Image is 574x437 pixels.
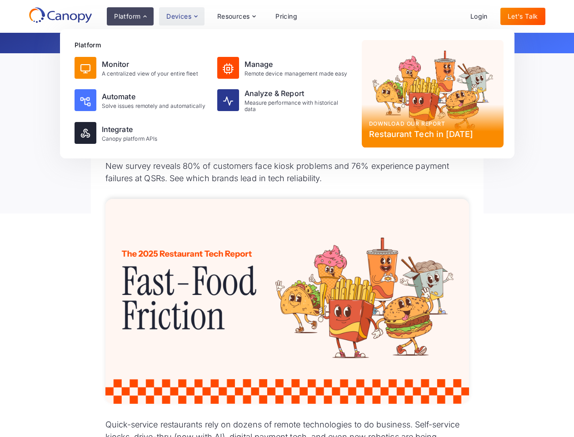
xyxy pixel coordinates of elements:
[102,136,158,142] div: Canopy platform APIs
[75,40,354,50] div: Platform
[105,160,469,184] p: New survey reveals 80% of customers face kiosk problems and 76% experience payment failures at QS...
[114,13,140,20] div: Platform
[369,128,496,140] div: Restaurant Tech in [DATE]
[159,7,205,25] div: Devices
[210,7,263,25] div: Resources
[71,84,212,117] a: AutomateSolve issues remotely and automatically
[166,13,191,20] div: Devices
[107,7,154,25] div: Platform
[71,118,212,147] a: IntegrateCanopy platform APIs
[102,59,198,70] div: Monitor
[245,71,348,77] div: Remote device management made easy
[60,29,514,158] nav: Platform
[362,40,504,147] a: Download our reportRestaurant Tech in [DATE]
[369,120,496,128] div: Download our report
[214,53,354,82] a: ManageRemote device management made easy
[245,88,351,99] div: Analyze & Report
[217,13,250,20] div: Resources
[245,100,351,113] div: Measure performance with historical data
[268,8,304,25] a: Pricing
[102,71,198,77] div: A centralized view of your entire fleet
[102,91,205,102] div: Automate
[500,8,545,25] a: Let's Talk
[214,84,354,117] a: Analyze & ReportMeasure performance with historical data
[102,103,205,109] div: Solve issues remotely and automatically
[463,8,495,25] a: Login
[71,53,212,82] a: MonitorA centralized view of your entire fleet
[245,59,348,70] div: Manage
[102,124,158,135] div: Integrate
